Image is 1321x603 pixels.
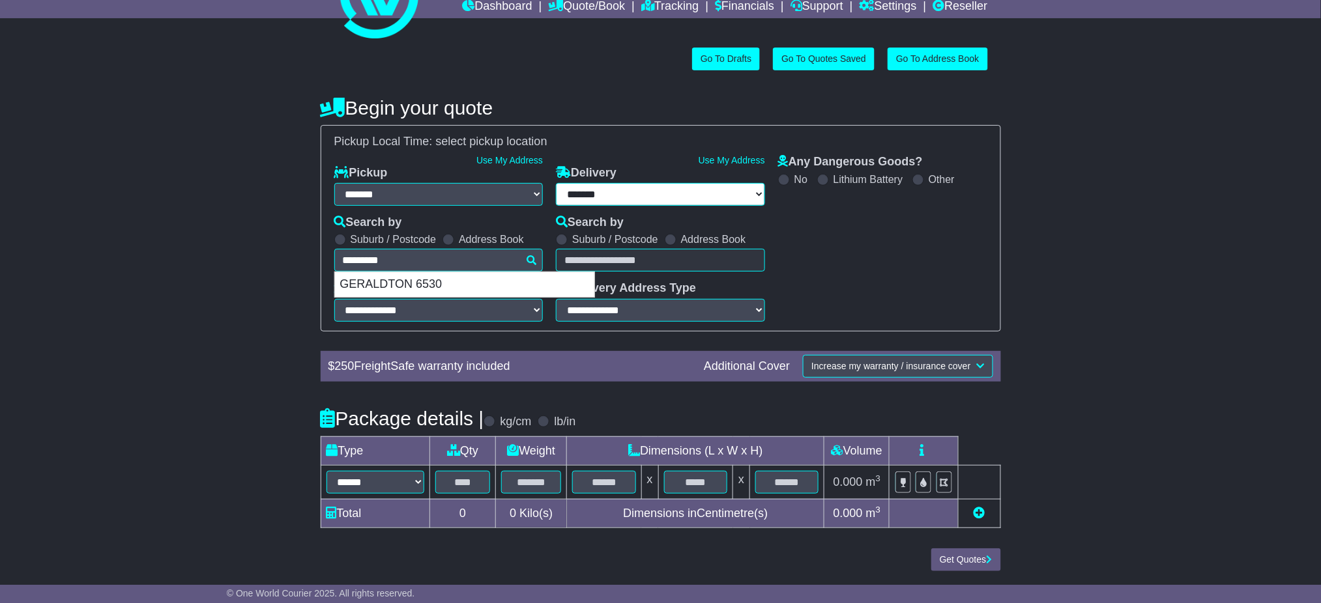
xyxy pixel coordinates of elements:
label: Search by [334,216,402,230]
td: Total [321,499,429,527]
sup: 3 [876,505,881,514]
span: © One World Courier 2025. All rights reserved. [227,588,415,598]
a: Use My Address [699,155,765,165]
label: Search by [556,216,624,230]
span: m [866,475,881,488]
h4: Begin your quote [321,97,1001,119]
div: Additional Cover [697,359,796,374]
td: Type [321,436,429,465]
label: Suburb / Postcode [572,233,658,245]
label: Address Book [681,233,746,245]
div: Pickup Local Time: [328,135,994,149]
label: Pickup [334,166,388,180]
td: 0 [429,499,496,527]
td: Dimensions (L x W x H) [567,436,824,465]
label: Delivery Address Type [556,281,696,296]
a: Go To Quotes Saved [773,48,875,70]
td: Kilo(s) [496,499,567,527]
div: $ FreightSafe warranty included [322,359,698,374]
label: No [794,173,807,186]
label: Delivery [556,166,617,180]
td: x [641,465,658,499]
div: GERALDTON 6530 [335,272,594,297]
td: x [733,465,750,499]
button: Increase my warranty / insurance cover [803,355,993,378]
td: Weight [496,436,567,465]
a: Use My Address [476,155,543,165]
button: Get Quotes [931,548,1001,571]
label: lb/in [554,415,575,429]
label: Other [929,173,955,186]
td: Dimensions in Centimetre(s) [567,499,824,527]
label: Any Dangerous Goods? [778,155,923,169]
span: m [866,507,881,520]
a: Add new item [974,507,985,520]
label: Lithium Battery [834,173,903,186]
span: 0.000 [834,475,863,488]
span: 250 [335,359,355,372]
label: kg/cm [500,415,531,429]
label: Suburb / Postcode [351,233,437,245]
label: Address Book [459,233,524,245]
a: Go To Address Book [888,48,987,70]
span: select pickup location [436,135,547,148]
span: 0 [510,507,516,520]
span: 0.000 [834,507,863,520]
a: Go To Drafts [692,48,760,70]
td: Qty [429,436,496,465]
sup: 3 [876,473,881,483]
td: Volume [824,436,890,465]
h4: Package details | [321,408,484,429]
span: Increase my warranty / insurance cover [811,361,970,371]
